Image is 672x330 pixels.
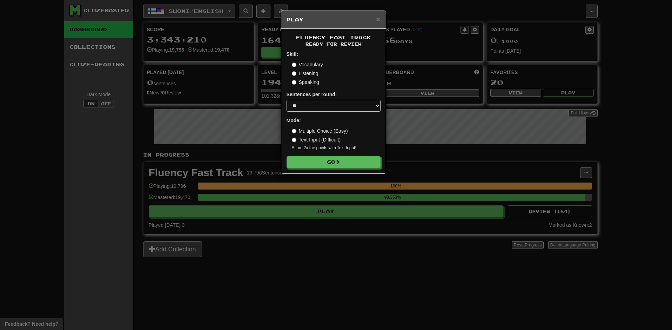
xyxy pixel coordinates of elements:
label: Vocabulary [292,61,323,68]
input: Listening [292,71,296,76]
span: × [376,15,380,23]
button: Close [376,15,380,23]
button: Go [287,156,381,168]
span: Fluency Fast Track [296,34,371,40]
label: Multiple Choice (Easy) [292,127,348,134]
strong: Mode: [287,118,301,123]
input: Multiple Choice (Easy) [292,129,296,133]
label: Listening [292,70,318,77]
label: Sentences per round: [287,91,337,98]
label: Text Input (Difficult) [292,136,341,143]
h5: Play [287,16,381,23]
label: Speaking [292,79,319,86]
input: Speaking [292,80,296,85]
small: Ready for Review [287,41,381,47]
strong: Skill: [287,51,298,57]
small: Score 2x the points with Text Input ! [292,145,381,151]
input: Vocabulary [292,62,296,67]
input: Text Input (Difficult) [292,138,296,142]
